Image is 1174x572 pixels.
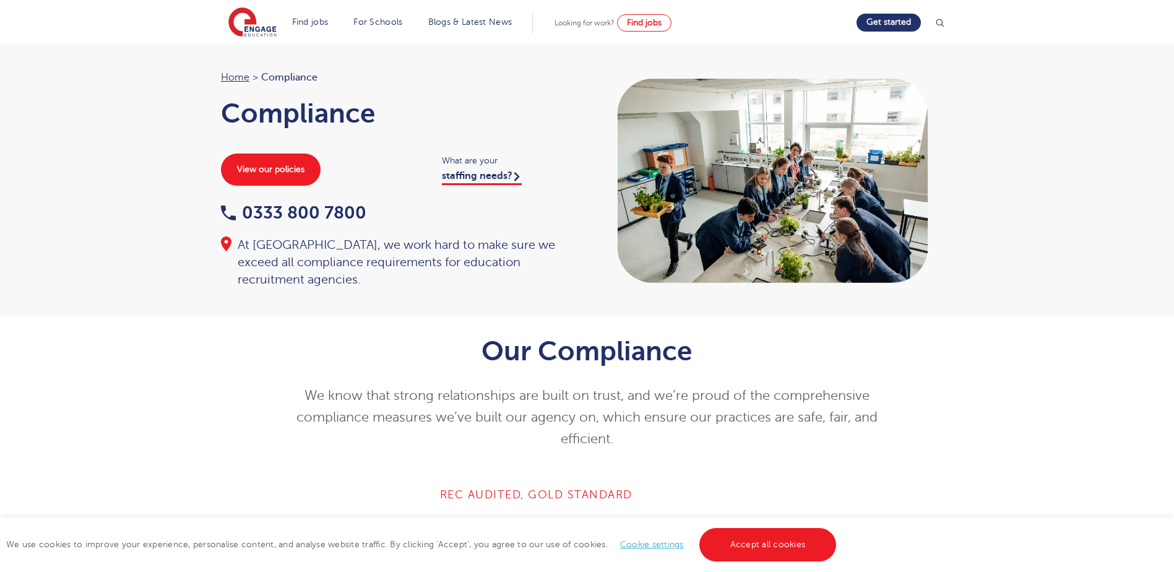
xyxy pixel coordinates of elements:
[221,98,575,129] h1: Compliance
[292,17,329,27] a: Find jobs
[228,7,277,38] img: Engage Education
[221,69,575,85] nav: breadcrumb
[699,528,837,561] a: Accept all cookies
[440,487,891,502] h4: REC Audited, Gold Standard
[617,14,671,32] a: Find jobs
[283,385,891,450] p: We know that strong relationships are built on trust, and we’re proud of the comprehensive compli...
[620,540,684,549] a: Cookie settings
[221,236,575,288] div: At [GEOGRAPHIC_DATA], we work hard to make sure we exceed all compliance requirements for educati...
[442,154,575,168] span: What are your
[6,540,839,549] span: We use cookies to improve your experience, personalise content, and analyse website traffic. By c...
[440,514,891,563] p: ensures basic statutory compliance and higher ethical standards in education recruitment. To join...
[442,170,522,185] a: staffing needs?
[555,19,615,27] span: Looking for work?
[353,17,402,27] a: For Schools
[627,18,662,27] span: Find jobs
[221,203,366,222] a: 0333 800 7800
[857,14,921,32] a: Get started
[252,72,258,83] span: >
[261,69,317,85] span: Compliance
[221,154,321,186] a: View our policies
[221,72,249,83] a: Home
[283,336,891,366] h1: Our Compliance
[440,517,459,528] a: REC
[428,17,512,27] a: Blogs & Latest News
